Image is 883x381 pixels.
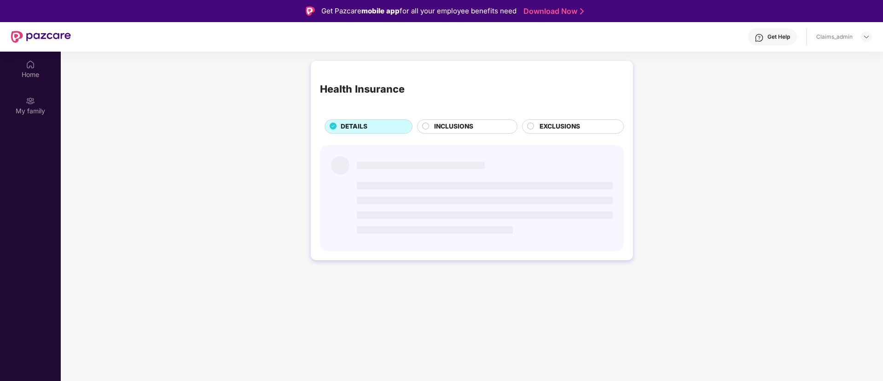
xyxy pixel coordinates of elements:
[540,122,580,132] span: EXCLUSIONS
[755,33,764,42] img: svg+xml;base64,PHN2ZyBpZD0iSGVscC0zMngzMiIgeG1sbnM9Imh0dHA6Ly93d3cudzMub3JnLzIwMDAvc3ZnIiB3aWR0aD...
[863,33,870,41] img: svg+xml;base64,PHN2ZyBpZD0iRHJvcGRvd24tMzJ4MzIiIHhtbG5zPSJodHRwOi8vd3d3LnczLm9yZy8yMDAwL3N2ZyIgd2...
[767,33,790,41] div: Get Help
[26,60,35,69] img: svg+xml;base64,PHN2ZyBpZD0iSG9tZSIgeG1sbnM9Imh0dHA6Ly93d3cudzMub3JnLzIwMDAvc3ZnIiB3aWR0aD0iMjAiIG...
[11,31,71,43] img: New Pazcare Logo
[580,6,584,16] img: Stroke
[321,6,517,17] div: Get Pazcare for all your employee benefits need
[341,122,367,132] span: DETAILS
[361,6,400,15] strong: mobile app
[306,6,315,16] img: Logo
[523,6,581,16] a: Download Now
[434,122,473,132] span: INCLUSIONS
[320,81,405,97] div: Health Insurance
[816,33,853,41] div: Claims_admin
[26,96,35,106] img: svg+xml;base64,PHN2ZyB3aWR0aD0iMjAiIGhlaWdodD0iMjAiIHZpZXdCb3g9IjAgMCAyMCAyMCIgZmlsbD0ibm9uZSIgeG...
